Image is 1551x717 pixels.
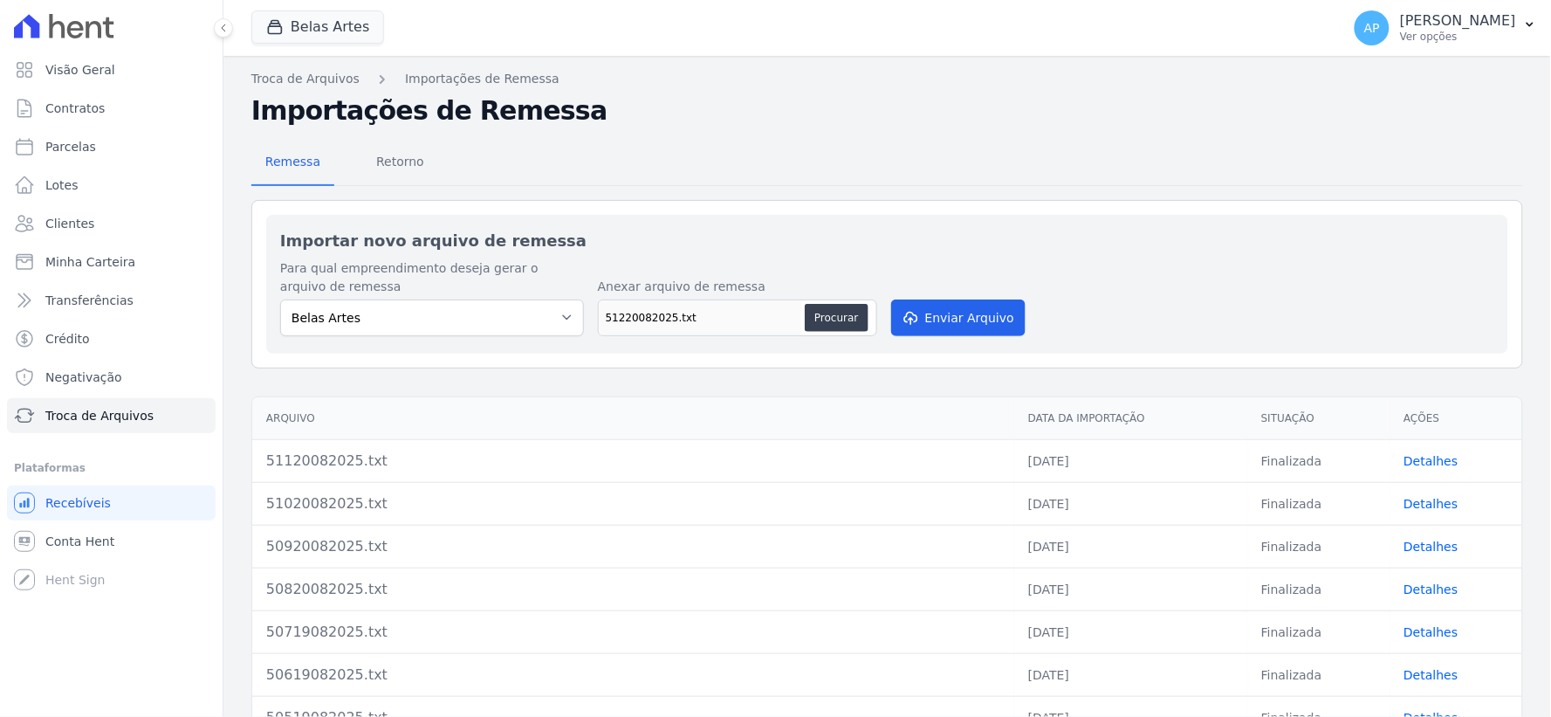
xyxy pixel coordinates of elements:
td: [DATE] [1014,525,1247,568]
p: [PERSON_NAME] [1400,12,1516,30]
div: 50719082025.txt [266,622,1000,643]
td: Finalizada [1247,525,1390,568]
span: Crédito [45,330,90,348]
span: AP [1364,22,1380,34]
a: Detalhes [1404,540,1458,554]
a: Lotes [7,168,216,203]
a: Detalhes [1404,668,1458,682]
label: Anexar arquivo de remessa [598,278,877,296]
a: Detalhes [1404,583,1458,596]
p: Ver opções [1400,30,1516,44]
div: 51120082025.txt [266,451,1000,472]
td: Finalizada [1247,439,1390,482]
button: Belas Artes [251,10,384,44]
a: Transferências [7,283,216,318]
span: Lotes [45,176,79,194]
a: Detalhes [1404,454,1458,468]
nav: Breadcrumb [251,70,1523,88]
a: Detalhes [1404,625,1458,639]
div: 50820082025.txt [266,579,1000,600]
td: [DATE] [1014,653,1247,696]
a: Minha Carteira [7,245,216,279]
td: [DATE] [1014,482,1247,525]
span: Clientes [45,215,94,232]
span: Parcelas [45,138,96,155]
span: Contratos [45,100,105,117]
button: AP [PERSON_NAME] Ver opções [1341,3,1551,52]
a: Retorno [362,141,438,186]
a: Negativação [7,360,216,395]
span: Negativação [45,369,122,386]
a: Troca de Arquivos [251,70,360,88]
label: Para qual empreendimento deseja gerar o arquivo de remessa [280,259,584,296]
div: 50619082025.txt [266,665,1000,686]
td: Finalizada [1247,482,1390,525]
span: Minha Carteira [45,253,135,271]
span: Recebíveis [45,494,111,512]
a: Contratos [7,91,216,126]
span: Visão Geral [45,61,115,79]
button: Enviar Arquivo [891,300,1026,336]
span: Transferências [45,292,134,309]
a: Conta Hent [7,524,216,559]
th: Arquivo [252,397,1014,440]
span: Troca de Arquivos [45,407,154,424]
span: Conta Hent [45,533,114,550]
a: Detalhes [1404,497,1458,511]
th: Data da Importação [1014,397,1247,440]
a: Troca de Arquivos [7,398,216,433]
a: Recebíveis [7,486,216,521]
div: 51020082025.txt [266,493,1000,514]
div: 50920082025.txt [266,536,1000,557]
a: Parcelas [7,129,216,164]
button: Procurar [805,304,868,332]
a: Crédito [7,321,216,356]
span: Retorno [366,144,435,179]
td: [DATE] [1014,568,1247,610]
td: Finalizada [1247,653,1390,696]
a: Importações de Remessa [405,70,559,88]
h2: Importações de Remessa [251,95,1523,127]
span: Remessa [255,144,331,179]
a: Clientes [7,206,216,241]
div: Plataformas [14,458,209,479]
td: [DATE] [1014,439,1247,482]
td: Finalizada [1247,568,1390,610]
td: Finalizada [1247,610,1390,653]
a: Remessa [251,141,334,186]
th: Ações [1390,397,1522,440]
th: Situação [1247,397,1390,440]
h2: Importar novo arquivo de remessa [280,229,1494,252]
td: [DATE] [1014,610,1247,653]
a: Visão Geral [7,52,216,87]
